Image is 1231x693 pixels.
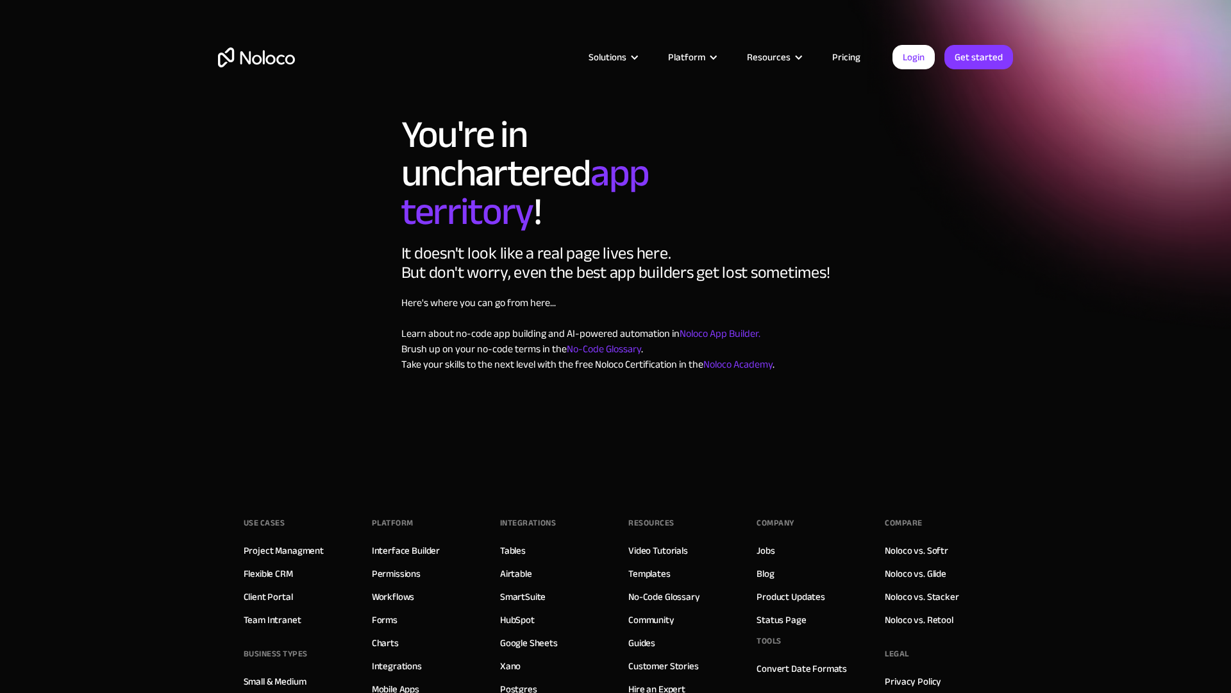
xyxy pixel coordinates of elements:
[244,644,308,663] div: BUSINESS TYPES
[500,635,558,651] a: Google Sheets
[885,673,941,690] a: Privacy Policy
[500,513,556,533] div: INTEGRATIONS
[885,588,959,605] a: Noloco vs. Stacker
[757,631,782,651] div: Tools
[372,612,398,628] a: Forms
[500,588,546,605] a: SmartSuite
[244,588,293,605] a: Client Portal
[500,612,535,628] a: HubSpot
[401,244,830,282] div: It doesn't look like a real page lives here. But don't worry, even the best app builders get lost...
[757,565,774,582] a: Blog
[757,542,775,559] a: Jobs
[680,324,760,343] a: Noloco App Builder.
[573,49,652,65] div: Solutions
[372,542,440,559] a: Interface Builder
[372,588,415,605] a: Workflows
[892,45,935,69] a: Login
[944,45,1013,69] a: Get started
[401,295,775,372] p: Here's where you can go from here... Learn about no-code app building and AI-powered automation i...
[628,542,688,559] a: Video Tutorials
[816,49,876,65] a: Pricing
[885,542,948,559] a: Noloco vs. Softr
[652,49,731,65] div: Platform
[500,658,521,674] a: Xano
[628,513,674,533] div: Resources
[731,49,816,65] div: Resources
[757,588,825,605] a: Product Updates
[885,513,923,533] div: Compare
[244,565,293,582] a: Flexible CRM
[244,542,324,559] a: Project Managment
[372,635,399,651] a: Charts
[628,612,674,628] a: Community
[372,658,422,674] a: Integrations
[885,565,946,582] a: Noloco vs. Glide
[567,339,641,359] a: No-Code Glossary
[757,612,806,628] a: Status Page
[747,49,791,65] div: Resources
[244,513,285,533] div: Use Cases
[628,658,699,674] a: Customer Stories
[885,612,953,628] a: Noloco vs. Retool
[372,565,421,582] a: Permissions
[885,644,909,663] div: Legal
[218,47,295,67] a: home
[628,635,655,651] a: Guides
[500,542,526,559] a: Tables
[703,355,773,374] a: Noloco Academy
[628,565,671,582] a: Templates
[244,612,301,628] a: Team Intranet
[500,565,532,582] a: Airtable
[372,513,414,533] div: Platform
[757,660,847,677] a: Convert Date Formats
[668,49,705,65] div: Platform
[401,116,754,231] h1: You're in unchartered !
[628,588,700,605] a: No-Code Glossary
[757,513,794,533] div: Company
[589,49,626,65] div: Solutions
[401,137,649,248] span: app territory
